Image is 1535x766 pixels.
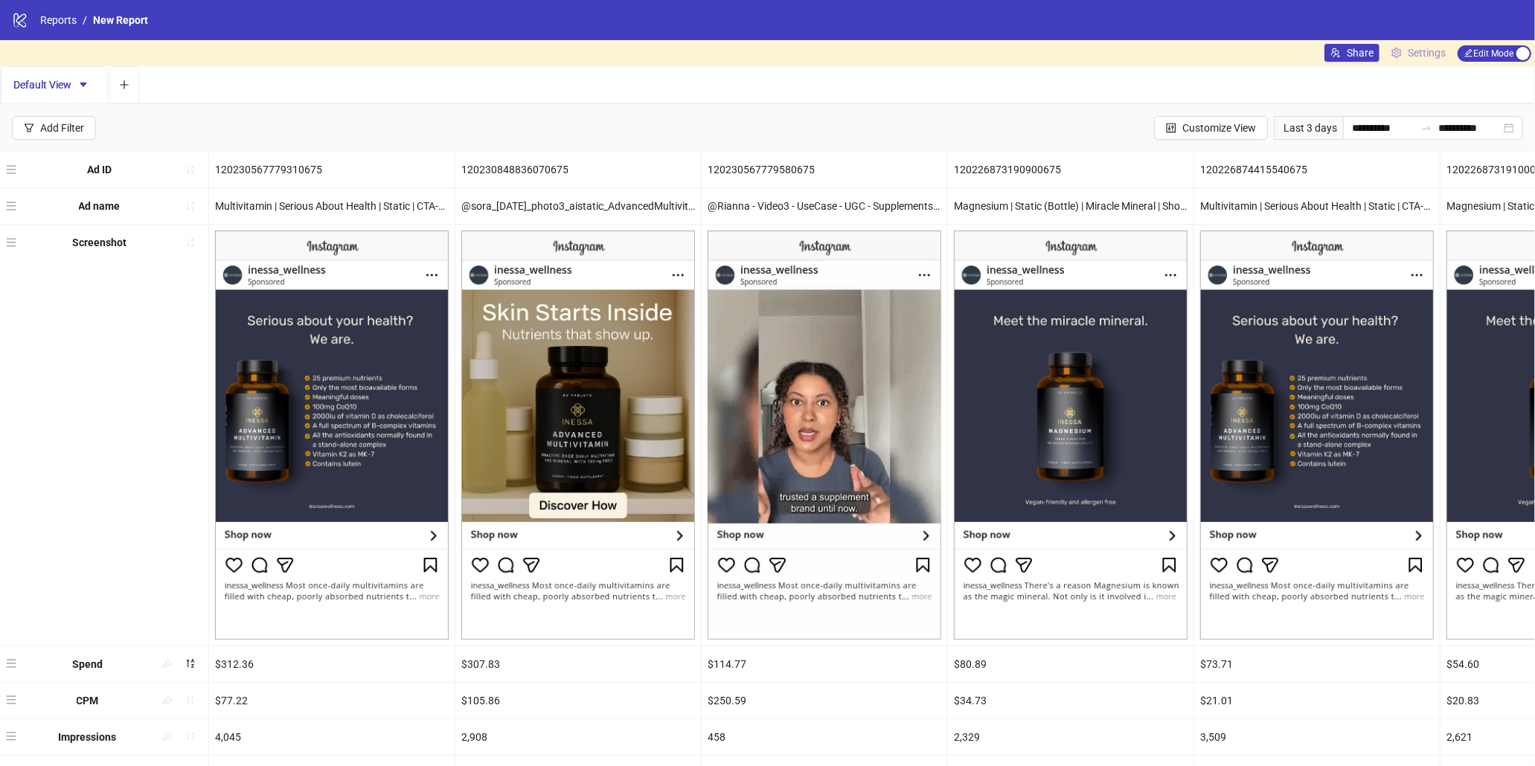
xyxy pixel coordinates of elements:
div: $307.83 [455,646,701,682]
div: 120230567779580675 [702,152,947,187]
span: highlight [161,695,172,705]
button: Add tab [109,66,139,103]
span: control [1166,123,1176,133]
img: Screenshot 120230848836070675 [461,231,695,640]
img: Screenshot 120226874415540675 [1200,231,1434,640]
div: Last 3 days [1274,116,1343,140]
button: Add Filter [12,116,96,140]
span: highlight [161,658,172,669]
b: Ad ID [87,164,112,176]
div: menu [6,194,20,218]
div: $73.71 [1194,646,1440,682]
div: menu [6,231,20,254]
button: Share [1324,44,1379,62]
div: menu [6,158,20,181]
span: menu [6,201,16,211]
div: $80.89 [948,646,1193,682]
div: Multivitamin | Serious About Health | Static | CTA-Shop-Now | LP (Multivitamin) | OG - Copy [1194,188,1440,224]
div: 4,045 [209,719,455,755]
div: @Rianna - Video3 - UseCase - UGC - Supplements - PDP - [DATE] - IW745840 [702,188,947,224]
div: $77.22 [209,683,455,718]
div: 120226873190900675 [948,152,1193,187]
span: menu [6,164,16,175]
div: $34.73 [948,683,1193,718]
span: Customize View [1182,122,1256,134]
b: Spend [72,658,103,670]
span: Settings [1408,45,1446,61]
span: swap-right [1420,122,1432,134]
span: usergroup-add [1330,48,1341,58]
span: sort-ascending [185,164,196,175]
div: 120230848836070675 [455,152,701,187]
img: Screenshot 120230567779580675 [708,231,941,640]
img: Screenshot 120230567779310675 [215,231,449,640]
div: 120230567779310675 [209,152,455,187]
div: 2,329 [948,719,1193,755]
span: Share [1347,47,1374,59]
div: menu [6,689,20,712]
span: caret-down [78,80,89,90]
div: $250.59 [702,683,947,718]
div: @sora_[DATE]_photo3_aistatic_AdvancedMultivitaminShelfieremix_AdvancedMultivitamin_Inessa__iter0_... [455,188,701,224]
div: menu [6,652,20,676]
div: Multivitamin | Serious About Health | Static | CTA-Shop-Now | LP (Multivitamin) | OG - Copy [209,188,455,224]
span: sort-ascending [185,237,196,248]
div: $312.36 [209,646,455,682]
div: 120226874415540675 [1194,152,1440,187]
li: / [83,12,87,28]
a: Reports [37,12,80,28]
span: New Report [93,14,148,26]
span: plus [119,80,129,90]
span: menu [6,658,16,669]
span: sort-ascending [185,731,196,741]
div: Magnesium | Static (Bottle) | Miracle Mineral | Shop Now - Copy 2 [948,188,1193,224]
div: 458 [702,719,947,755]
span: sort-ascending [185,201,196,211]
a: Settings [1385,44,1452,62]
span: Default View [13,79,95,91]
div: 2,908 [455,719,701,755]
b: Ad name [79,200,121,212]
span: sort-descending [185,658,196,669]
span: menu [6,695,16,705]
div: Add Filter [40,122,84,134]
span: sort-ascending [185,695,196,705]
span: to [1420,122,1432,134]
div: $21.01 [1194,683,1440,718]
button: Customize View [1154,116,1268,140]
b: CPM [77,695,99,707]
div: $114.77 [702,646,947,682]
span: menu [6,731,16,741]
img: Screenshot 120226873190900675 [954,231,1188,640]
div: menu [6,725,20,749]
span: highlight [161,731,172,741]
div: 3,509 [1194,719,1440,755]
b: Screenshot [72,236,126,248]
span: filter [24,123,34,133]
span: menu [6,237,16,248]
span: setting [1391,48,1402,58]
div: $105.86 [455,683,701,718]
b: Impressions [59,731,117,743]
